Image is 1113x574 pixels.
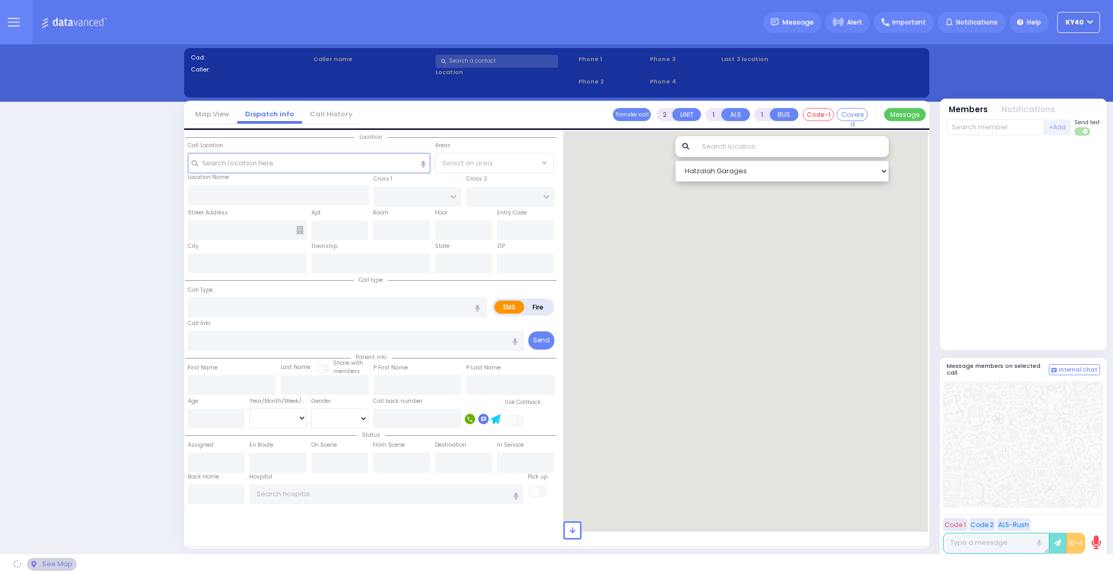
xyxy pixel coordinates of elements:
[1074,118,1100,126] span: Send text
[770,108,799,121] button: BUS
[188,242,199,250] label: City
[237,109,302,119] a: Dispatch info
[884,108,926,121] button: Message
[435,68,575,77] label: Location
[613,108,651,121] button: Transfer call
[27,558,76,571] div: See map
[497,209,527,217] label: Entry Code
[188,441,213,449] label: Assigned
[956,18,998,27] span: Notifications
[249,484,523,504] input: Search hospital
[373,364,408,372] label: P First Name
[333,359,363,367] small: Share with
[188,141,223,150] label: Call Location
[311,209,321,217] label: Apt
[435,441,466,449] label: Destination
[333,367,360,375] span: members
[188,397,198,405] label: Age
[497,242,505,250] label: ZIP
[188,286,213,294] label: Call Type
[528,331,554,350] button: Send
[41,16,111,29] img: Logo
[373,175,392,183] label: Cross 1
[435,55,558,68] input: Search a contact
[466,175,487,183] label: Cross 2
[695,136,889,157] input: Search location
[837,108,868,121] button: Covered
[1027,18,1041,27] span: Help
[350,353,392,361] span: Patient info
[650,77,718,86] span: Phone 4
[847,18,862,27] span: Alert
[949,104,988,116] button: Members
[249,441,273,449] label: En Route
[191,65,310,74] label: Caller:
[782,17,814,28] span: Message
[803,108,834,121] button: Code-1
[650,55,718,64] span: Phone 3
[947,363,1049,376] h5: Message members on selected call
[373,397,422,405] label: Call back number
[435,209,447,217] label: Floor
[892,18,926,27] span: Important
[466,364,501,372] label: P Last Name
[357,431,385,439] span: Status
[313,55,432,64] label: Caller name
[188,364,217,372] label: First Name
[435,141,451,150] label: Areas
[528,473,548,481] label: Pick up
[249,473,272,481] label: Hospital
[373,441,405,449] label: From Scene
[188,319,210,328] label: Call Info
[281,363,310,372] label: Last Name
[302,109,360,119] a: Call History
[311,242,337,250] label: Township
[188,173,229,182] label: Location Name
[354,276,388,284] span: Call type
[969,518,995,531] button: Code 2
[1051,368,1057,373] img: comment-alt.png
[578,77,646,86] span: Phone 2
[947,119,1044,135] input: Search member
[249,397,307,405] div: Year/Month/Week/Day
[188,473,219,481] label: Back Home
[672,108,701,121] button: UNIT
[435,242,450,250] label: State
[497,441,524,449] label: In Service
[943,518,967,531] button: Code 1
[1049,364,1100,376] button: Internal Chat
[997,518,1031,531] button: ALS-Rush
[187,109,237,119] a: Map View
[578,55,646,64] span: Phone 1
[191,53,310,62] label: Cad:
[1059,366,1097,374] span: Internal Chat
[1001,104,1055,116] button: Notifications
[442,158,492,169] span: Select an area
[494,301,525,314] label: EMS
[188,209,228,217] label: Street Address
[721,55,821,64] label: Last 3 location
[311,441,337,449] label: On Scene
[296,226,304,234] span: Other building occupants
[1074,126,1091,137] label: Turn off text
[505,398,541,406] label: Use Callback
[1057,12,1100,33] button: KY40
[721,108,750,121] button: ALS
[524,301,553,314] label: Fire
[1066,18,1084,27] span: KY40
[188,153,431,173] input: Search location here
[373,209,389,217] label: Room
[311,397,331,405] label: Gender
[354,133,388,141] span: Location
[771,18,779,26] img: message.svg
